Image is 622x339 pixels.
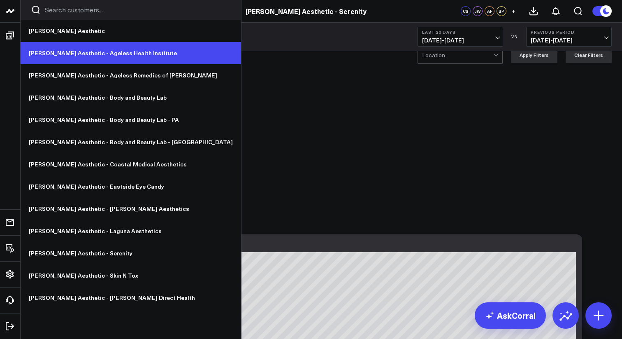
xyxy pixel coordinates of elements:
[422,37,499,44] span: [DATE] - [DATE]
[531,30,607,35] b: Previous Period
[531,37,607,44] span: [DATE] - [DATE]
[21,42,241,64] a: [PERSON_NAME] Aesthetic - Ageless Health Institute
[566,47,612,63] button: Clear Filters
[461,6,471,16] div: CS
[497,6,506,16] div: SP
[473,6,483,16] div: JW
[508,6,518,16] button: +
[21,242,241,264] a: [PERSON_NAME] Aesthetic - Serenity
[45,5,231,14] input: Search customers input
[21,287,241,309] a: [PERSON_NAME] Aesthetic - [PERSON_NAME] Direct Health
[475,302,546,329] a: AskCorral
[21,64,241,87] a: [PERSON_NAME] Aesthetic - Ageless Remedies of [PERSON_NAME]
[422,30,499,35] b: Last 30 Days
[21,153,241,175] a: [PERSON_NAME] Aesthetic - Coastal Medical Aesthetics
[21,175,241,198] a: [PERSON_NAME] Aesthetic - Eastside Eye Candy
[21,131,241,153] a: [PERSON_NAME] Aesthetic - Body and Beauty Lab - [GEOGRAPHIC_DATA]
[21,109,241,131] a: [PERSON_NAME] Aesthetic - Body and Beauty Lab - PA
[511,47,557,63] button: Apply Filters
[512,8,515,14] span: +
[418,27,503,47] button: Last 30 Days[DATE]-[DATE]
[21,220,241,242] a: [PERSON_NAME] Aesthetic - Laguna Aesthetics
[246,7,367,16] a: [PERSON_NAME] Aesthetic - Serenity
[31,5,41,15] button: Search customers button
[21,198,241,220] a: [PERSON_NAME] Aesthetic - [PERSON_NAME] Aesthetics
[21,87,241,109] a: [PERSON_NAME] Aesthetic - Body and Beauty Lab
[21,20,241,42] a: [PERSON_NAME] Aesthetic
[485,6,494,16] div: AF
[526,27,612,47] button: Previous Period[DATE]-[DATE]
[21,264,241,287] a: [PERSON_NAME] Aesthetic - Skin N Tox
[507,34,522,39] div: VS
